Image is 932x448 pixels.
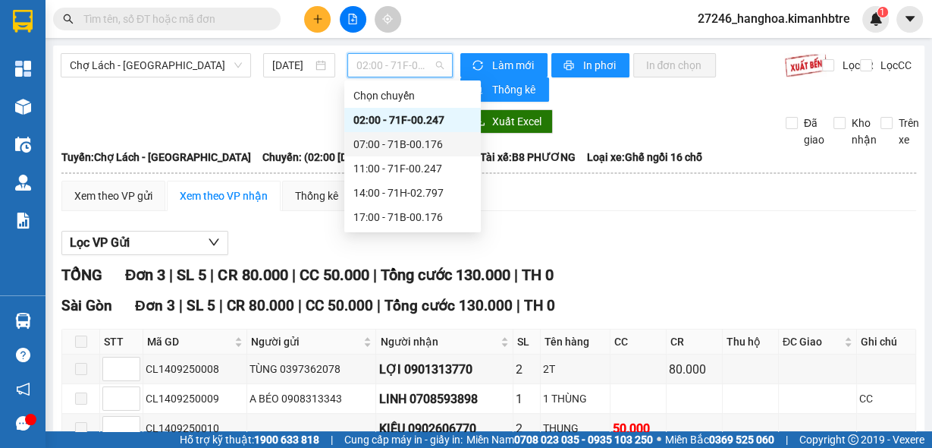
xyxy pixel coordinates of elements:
th: SL [513,330,541,355]
span: 27246_hanghoa.kimanhbtre [686,9,862,28]
div: LINH 0708593898 [378,390,510,409]
span: | [298,297,302,314]
span: message [16,416,30,431]
div: A BÉO 0908313343 [249,390,373,407]
span: TỔNG [61,266,102,284]
span: caret-down [903,12,917,26]
img: warehouse-icon [15,99,31,115]
img: warehouse-icon [15,175,31,191]
div: KIỀU 0902606770 [378,419,510,438]
span: Người nhận [380,333,497,350]
div: 2 [516,360,538,379]
span: Miền Nam [466,431,653,448]
span: Tổng cước 130.000 [384,297,513,314]
span: | [331,431,333,448]
span: | [210,266,214,284]
th: Thu hộ [723,330,779,355]
span: Sài Gòn [61,297,112,314]
img: icon-new-feature [869,12,883,26]
span: Chuyến: (02:00 [DATE]) [262,149,373,166]
span: CC 50.000 [306,297,373,314]
div: 1 [516,390,538,409]
sup: 1 [877,7,888,17]
div: 2 [516,419,538,438]
td: CL1409250008 [143,355,247,384]
span: Miền Bắc [665,431,774,448]
button: file-add [340,6,366,33]
th: Tên hàng [541,330,610,355]
span: Tổng cước 130.000 [380,266,510,284]
span: down [208,236,220,248]
div: 02:00 - 71F-00.247 [353,112,472,128]
button: caret-down [896,6,923,33]
button: aim [375,6,401,33]
span: Lọc CC [874,57,914,74]
div: Thống kê [295,188,338,204]
div: CL1409250008 [146,361,244,377]
strong: 1900 633 818 [254,434,319,446]
span: | [513,266,517,284]
span: aim [382,14,393,24]
div: 07:00 - 71B-00.176 [353,136,472,153]
div: CL1409250010 [146,420,244,437]
span: Người gửi [251,333,360,350]
span: Loại xe: Ghế ngồi 16 chỗ [587,149,702,166]
span: 1 [880,7,885,17]
span: file-add [347,14,358,24]
div: Chọn chuyến [353,87,472,104]
img: 9k= [784,53,827,77]
th: CC [610,330,667,355]
span: CC 50.000 [299,266,369,284]
div: Chọn chuyến [344,84,481,108]
span: search [63,14,74,24]
td: CL1409250009 [143,384,247,414]
th: Ghi chú [857,330,916,355]
span: | [377,297,381,314]
span: CR 80.000 [227,297,294,314]
td: CL1409250010 [143,414,247,443]
span: question-circle [16,348,30,362]
span: sync [472,60,485,72]
span: Tài xế: B8 PHƯƠNG [480,149,576,166]
span: Kho nhận [846,115,883,148]
span: Hỗ trợ kỹ thuật: [180,431,319,448]
span: | [786,431,788,448]
th: STT [100,330,143,355]
span: Xuất Excel [491,113,541,130]
span: | [372,266,376,284]
span: notification [16,382,30,396]
div: 2T [543,361,607,377]
span: | [179,297,183,314]
strong: 0708 023 035 - 0935 103 250 [514,434,653,446]
span: | [516,297,520,314]
button: syncLàm mới [460,53,548,77]
span: Đơn 3 [125,266,165,284]
span: Đơn 3 [135,297,175,314]
div: TÙNG 0397362078 [249,361,373,377]
div: CL1409250009 [146,390,244,407]
span: Thống kê [491,81,537,98]
div: 11:00 - 71F-00.247 [353,160,472,177]
button: plus [304,6,331,33]
img: solution-icon [15,213,31,229]
div: 50.000 [613,419,664,438]
span: Lọc VP Gửi [70,233,130,252]
span: Trên xe [893,115,925,148]
span: Đã giao [798,115,830,148]
img: logo-vxr [13,10,33,33]
div: LỢI 0901313770 [378,360,510,379]
span: ĐC Giao [783,333,841,350]
span: plus [312,14,323,24]
span: | [291,266,295,284]
button: printerIn phơi [551,53,629,77]
button: In đơn chọn [633,53,716,77]
div: 80.000 [669,360,720,379]
span: Cung cấp máy in - giấy in: [344,431,463,448]
div: THUNG [543,420,607,437]
span: Chợ Lách - Sài Gòn [70,54,242,77]
button: bar-chartThống kê [460,77,549,102]
span: ⚪️ [657,437,661,443]
div: Xem theo VP gửi [74,188,152,204]
span: In phơi [582,57,617,74]
span: copyright [848,434,858,445]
